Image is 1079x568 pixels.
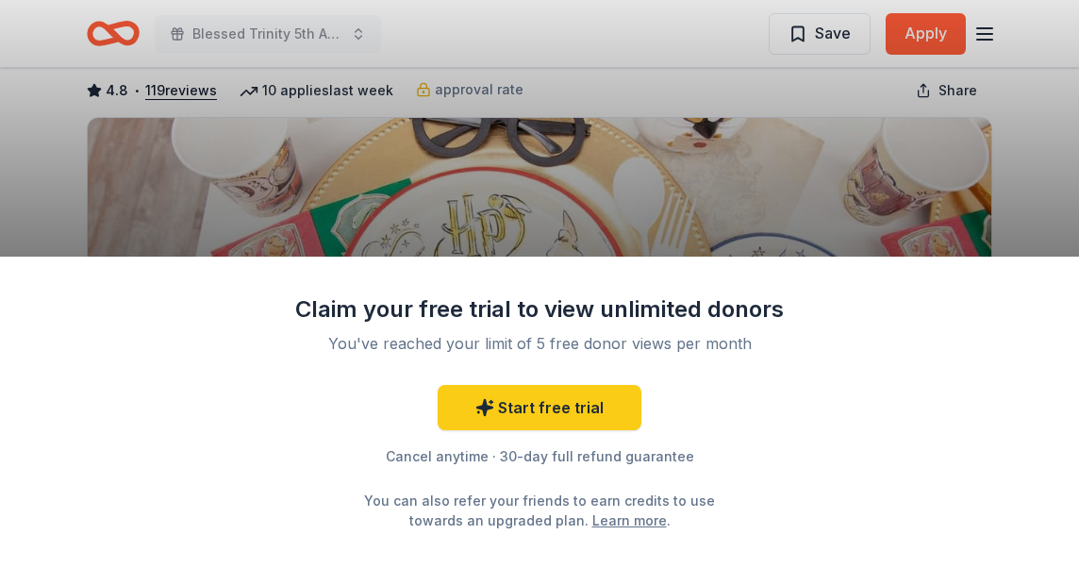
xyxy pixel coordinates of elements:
[294,445,785,468] div: Cancel anytime · 30-day full refund guarantee
[317,332,762,355] div: You've reached your limit of 5 free donor views per month
[592,510,667,530] a: Learn more
[294,294,785,325] div: Claim your free trial to view unlimited donors
[347,491,732,530] div: You can also refer your friends to earn credits to use towards an upgraded plan. .
[438,385,641,430] a: Start free trial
